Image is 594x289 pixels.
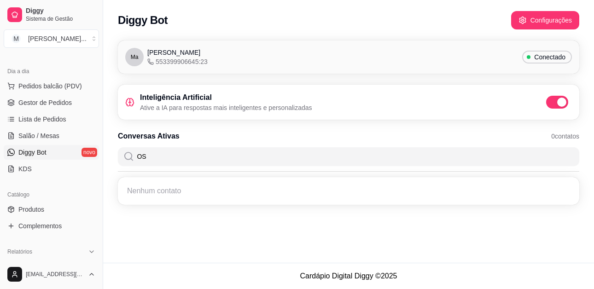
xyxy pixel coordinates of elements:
[551,132,579,141] span: 0 contatos
[511,11,579,29] button: Configurações
[4,64,99,79] div: Dia a dia
[18,81,82,91] span: Pedidos balcão (PDV)
[26,7,95,15] span: Diggy
[4,263,99,285] button: [EMAIL_ADDRESS][DOMAIN_NAME]
[4,145,99,160] a: Diggy Botnovo
[12,34,21,43] span: M
[18,98,72,107] span: Gestor de Pedidos
[18,115,66,124] span: Lista de Pedidos
[140,92,312,103] h3: Inteligência Artificial
[4,29,99,48] button: Select a team
[4,95,99,110] a: Gestor de Pedidos
[26,15,95,23] span: Sistema de Gestão
[18,205,44,214] span: Produtos
[4,259,99,274] a: Relatórios de vendas
[4,202,99,217] a: Produtos
[118,131,180,142] h3: Conversas Ativas
[18,148,47,157] span: Diggy Bot
[147,48,200,57] span: [PERSON_NAME]
[118,13,168,28] h2: Diggy Bot
[147,57,208,66] span: 553399906645:23
[4,162,99,176] a: KDS
[123,183,574,199] div: Nenhum contato
[4,219,99,233] a: Complementos
[28,34,87,43] div: [PERSON_NAME] ...
[103,263,594,289] footer: Cardápio Digital Diggy © 2025
[4,79,99,93] button: Pedidos balcão (PDV)
[18,131,59,140] span: Salão / Mesas
[4,187,99,202] div: Catálogo
[140,103,312,112] p: Ative a IA para respostas mais inteligentes e personalizadas
[4,4,99,26] a: DiggySistema de Gestão
[530,52,569,62] span: Conectado
[18,221,62,231] span: Complementos
[4,112,99,127] a: Lista de Pedidos
[26,271,84,278] span: [EMAIL_ADDRESS][DOMAIN_NAME]
[134,147,574,166] input: Buscar contatos...
[4,128,99,143] a: Salão / Mesas
[18,164,32,173] span: KDS
[131,53,139,61] span: Ma
[7,248,32,255] span: Relatórios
